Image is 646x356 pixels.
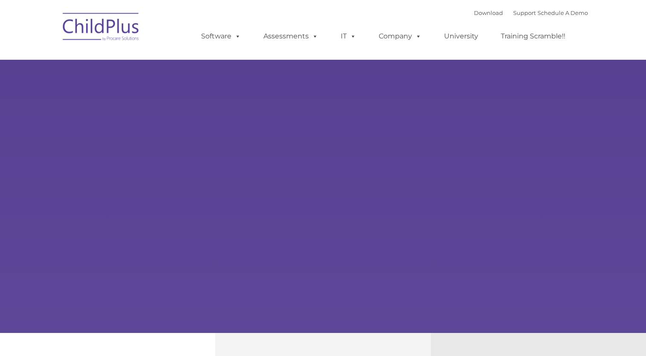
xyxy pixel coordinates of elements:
a: Software [193,28,249,45]
a: Schedule A Demo [538,9,588,16]
a: IT [332,28,365,45]
a: Assessments [255,28,327,45]
a: Download [474,9,503,16]
a: Support [513,9,536,16]
img: ChildPlus by Procare Solutions [58,7,144,50]
font: | [474,9,588,16]
a: Training Scramble!! [492,28,574,45]
a: University [436,28,487,45]
a: Company [370,28,430,45]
